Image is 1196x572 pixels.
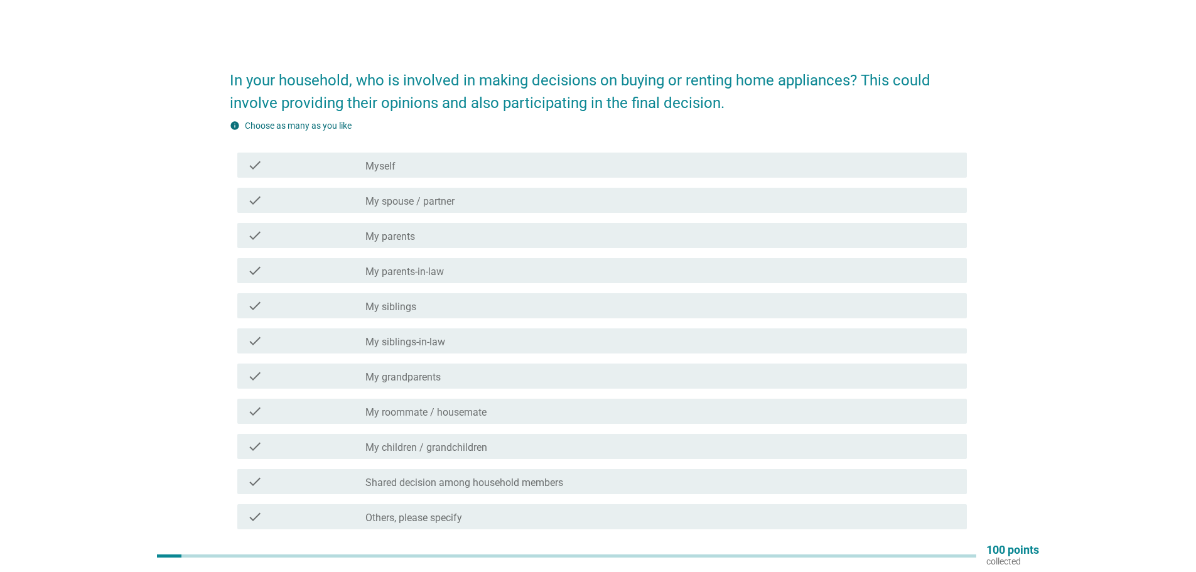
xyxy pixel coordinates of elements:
[247,263,262,278] i: check
[247,509,262,524] i: check
[230,121,240,131] i: info
[365,477,563,489] label: Shared decision among household members
[986,556,1039,567] p: collected
[365,230,415,243] label: My parents
[365,160,396,173] label: Myself
[365,266,444,278] label: My parents-in-law
[247,158,262,173] i: check
[247,369,262,384] i: check
[247,193,262,208] i: check
[247,298,262,313] i: check
[247,228,262,243] i: check
[365,371,441,384] label: My grandparents
[365,441,487,454] label: My children / grandchildren
[230,57,967,114] h2: In your household, who is involved in making decisions on buying or renting home appliances? This...
[245,121,352,131] label: Choose as many as you like
[247,474,262,489] i: check
[365,301,416,313] label: My siblings
[247,333,262,348] i: check
[247,404,262,419] i: check
[365,406,487,419] label: My roommate / housemate
[365,336,445,348] label: My siblings-in-law
[247,439,262,454] i: check
[986,544,1039,556] p: 100 points
[365,512,462,524] label: Others, please specify
[365,195,455,208] label: My spouse / partner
